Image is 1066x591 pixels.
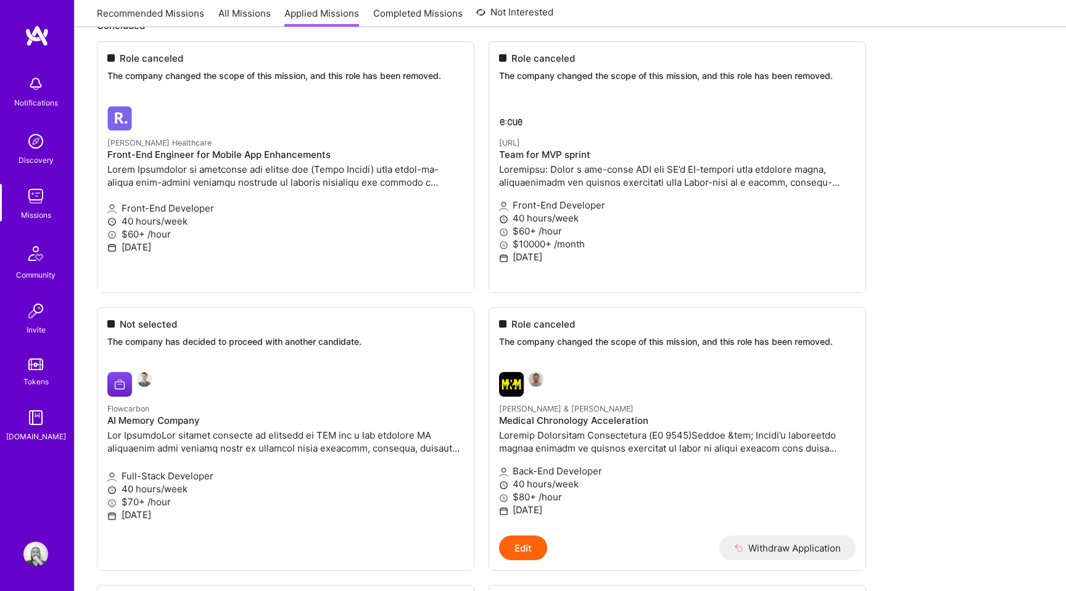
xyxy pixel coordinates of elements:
i: icon Calendar [499,506,508,516]
div: Missions [21,209,51,221]
p: Loremip Dolorsitam Consectetura (E0 9545)Seddoe &tem; Incidi’u laboreetdo magnaa enimadm ve quisn... [499,429,856,455]
img: David Kiss [529,372,543,387]
i: icon MoneyGray [499,494,508,503]
img: User Avatar [23,542,48,566]
div: Community [16,268,56,281]
p: 40 hours/week [499,477,856,490]
img: discovery [23,129,48,154]
div: Tokens [23,375,49,388]
img: logo [25,25,49,47]
img: bell [23,72,48,96]
img: Morgan & Morgan company logo [499,372,524,397]
a: Not Interested [476,5,553,27]
a: User Avatar [20,542,51,566]
img: guide book [23,405,48,430]
p: [DATE] [499,503,856,516]
p: The company changed the scope of this mission, and this role has been removed. [499,336,856,348]
div: Notifications [14,96,58,109]
a: Completed Missions [373,7,463,27]
div: Discovery [19,154,54,167]
p: $80+ /hour [499,490,856,503]
img: Invite [23,299,48,323]
small: [PERSON_NAME] & [PERSON_NAME] [499,404,634,413]
img: Community [21,239,51,268]
a: Recommended Missions [97,7,204,27]
img: teamwork [23,184,48,209]
div: [DOMAIN_NAME] [6,430,66,443]
span: Role canceled [511,318,575,331]
p: Back-End Developer [499,465,856,477]
a: All Missions [218,7,271,27]
button: Withdraw Application [719,535,856,560]
img: tokens [28,358,43,370]
button: Edit [499,535,547,560]
i: icon Clock [499,481,508,490]
h4: Medical Chronology Acceleration [499,415,856,426]
i: icon Applicant [499,468,508,477]
a: Applied Missions [284,7,359,27]
div: Invite [27,323,46,336]
a: Morgan & Morgan company logoDavid Kiss[PERSON_NAME] & [PERSON_NAME]Medical Chronology Acceleratio... [489,362,866,535]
